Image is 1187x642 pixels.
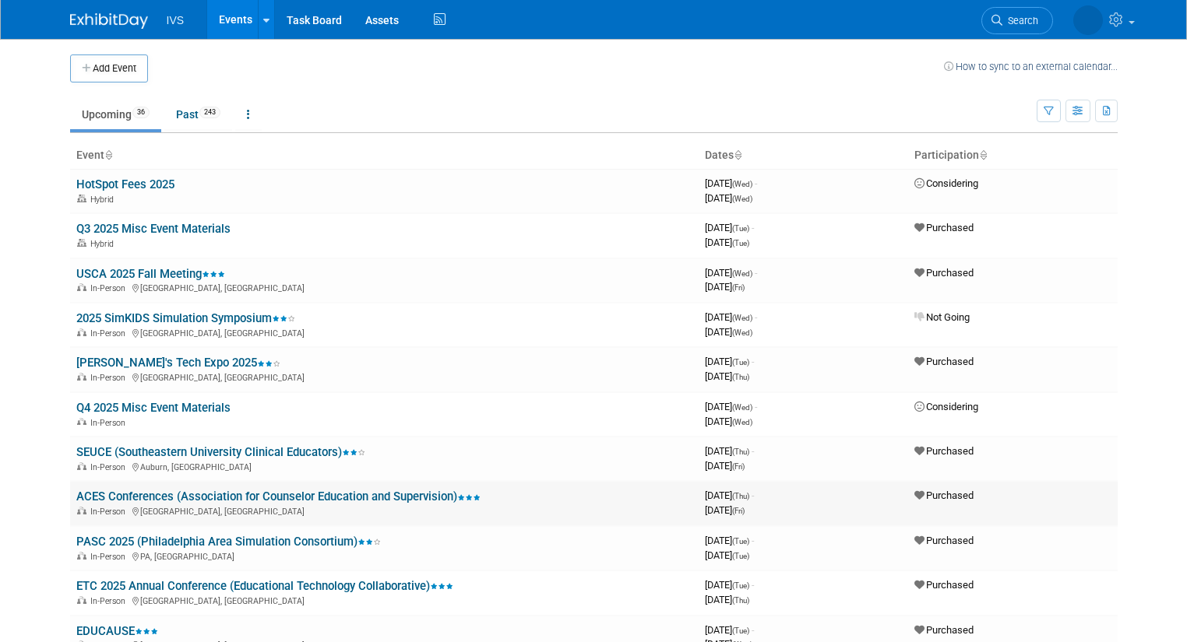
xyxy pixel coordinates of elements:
img: ExhibitDay [70,13,148,29]
span: [DATE] [705,535,754,546]
span: In-Person [90,328,130,339]
span: (Wed) [732,403,752,412]
span: (Tue) [732,537,749,546]
span: (Fri) [732,283,745,292]
span: (Wed) [732,180,752,188]
span: (Thu) [732,492,749,500]
span: In-Person [90,373,130,383]
span: (Thu) [732,596,749,605]
span: Purchased [914,267,974,279]
span: (Wed) [732,314,752,322]
img: In-Person Event [77,596,86,604]
span: [DATE] [705,370,749,382]
a: Q3 2025 Misc Event Materials [76,222,231,236]
a: Sort by Event Name [104,149,112,161]
span: In-Person [90,596,130,606]
a: Sort by Participation Type [979,149,987,161]
span: [DATE] [705,326,752,338]
span: [DATE] [705,445,754,457]
a: ACES Conferences (Association for Counselor Education and Supervision) [76,489,481,503]
span: [DATE] [705,356,754,367]
img: Justin Sherman [1073,5,1103,35]
span: [DATE] [705,222,754,233]
span: [DATE] [705,460,745,472]
span: Purchased [914,445,974,457]
span: [DATE] [705,237,749,248]
span: Hybrid [90,195,118,205]
a: 2025 SimKIDS Simulation Symposium [76,311,295,325]
span: [DATE] [705,416,752,427]
span: (Wed) [732,195,752,203]
a: [PERSON_NAME]'s Tech Expo 2025 [76,356,280,370]
button: Add Event [70,54,148,82]
th: Event [70,142,699,169]
span: - [752,624,754,636]
span: (Tue) [732,552,749,560]
span: - [755,311,757,323]
a: USCA 2025 Fall Meeting [76,267,225,281]
img: In-Person Event [77,328,86,336]
span: (Wed) [732,328,752,337]
a: Upcoming36 [70,100,161,129]
div: [GEOGRAPHIC_DATA], [GEOGRAPHIC_DATA] [76,281,692,293]
span: - [752,535,754,546]
a: Sort by Start Date [734,149,741,161]
a: ETC 2025 Annual Conference (Educational Technology Collaborative) [76,579,453,593]
span: Considering [914,177,978,189]
span: Purchased [914,624,974,636]
img: In-Person Event [77,552,86,560]
span: [DATE] [705,549,749,561]
span: Purchased [914,579,974,591]
span: 243 [199,107,220,118]
span: (Fri) [732,507,745,515]
span: Not Going [914,311,970,323]
img: Hybrid Event [77,195,86,202]
span: (Wed) [732,418,752,426]
span: In-Person [90,462,130,472]
span: - [755,177,757,189]
span: (Wed) [732,269,752,278]
div: Auburn, [GEOGRAPHIC_DATA] [76,460,692,472]
span: IVS [167,14,185,26]
span: [DATE] [705,504,745,516]
span: - [752,489,754,501]
span: (Tue) [732,239,749,247]
span: [DATE] [705,192,752,204]
img: In-Person Event [77,462,86,470]
img: In-Person Event [77,283,86,291]
div: [GEOGRAPHIC_DATA], [GEOGRAPHIC_DATA] [76,504,692,517]
th: Dates [699,142,908,169]
span: - [755,401,757,412]
span: 36 [132,107,150,118]
th: Participation [908,142,1118,169]
span: - [752,579,754,591]
span: [DATE] [705,579,754,591]
span: Purchased [914,222,974,233]
a: PASC 2025 (Philadelphia Area Simulation Consortium) [76,535,381,549]
a: Search [981,7,1053,34]
img: Hybrid Event [77,239,86,247]
span: (Fri) [732,462,745,471]
span: [DATE] [705,401,757,412]
span: [DATE] [705,311,757,323]
span: [DATE] [705,594,749,605]
span: (Tue) [732,626,749,635]
a: HotSpot Fees 2025 [76,177,174,191]
a: Q4 2025 Misc Event Materials [76,401,231,415]
span: [DATE] [705,624,754,636]
span: [DATE] [705,267,757,279]
img: In-Person Event [77,418,86,426]
a: Past243 [164,100,232,129]
div: PA, [GEOGRAPHIC_DATA] [76,549,692,562]
span: In-Person [90,283,130,293]
a: How to sync to an external calendar... [944,61,1118,72]
a: SEUCE (Southeastern University Clinical Educators) [76,445,365,459]
img: In-Person Event [77,373,86,381]
span: [DATE] [705,281,745,293]
span: (Tue) [732,224,749,233]
span: (Thu) [732,373,749,381]
a: EDUCAUSE [76,624,158,638]
div: [GEOGRAPHIC_DATA], [GEOGRAPHIC_DATA] [76,370,692,383]
span: (Tue) [732,358,749,367]
span: (Thu) [732,447,749,456]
